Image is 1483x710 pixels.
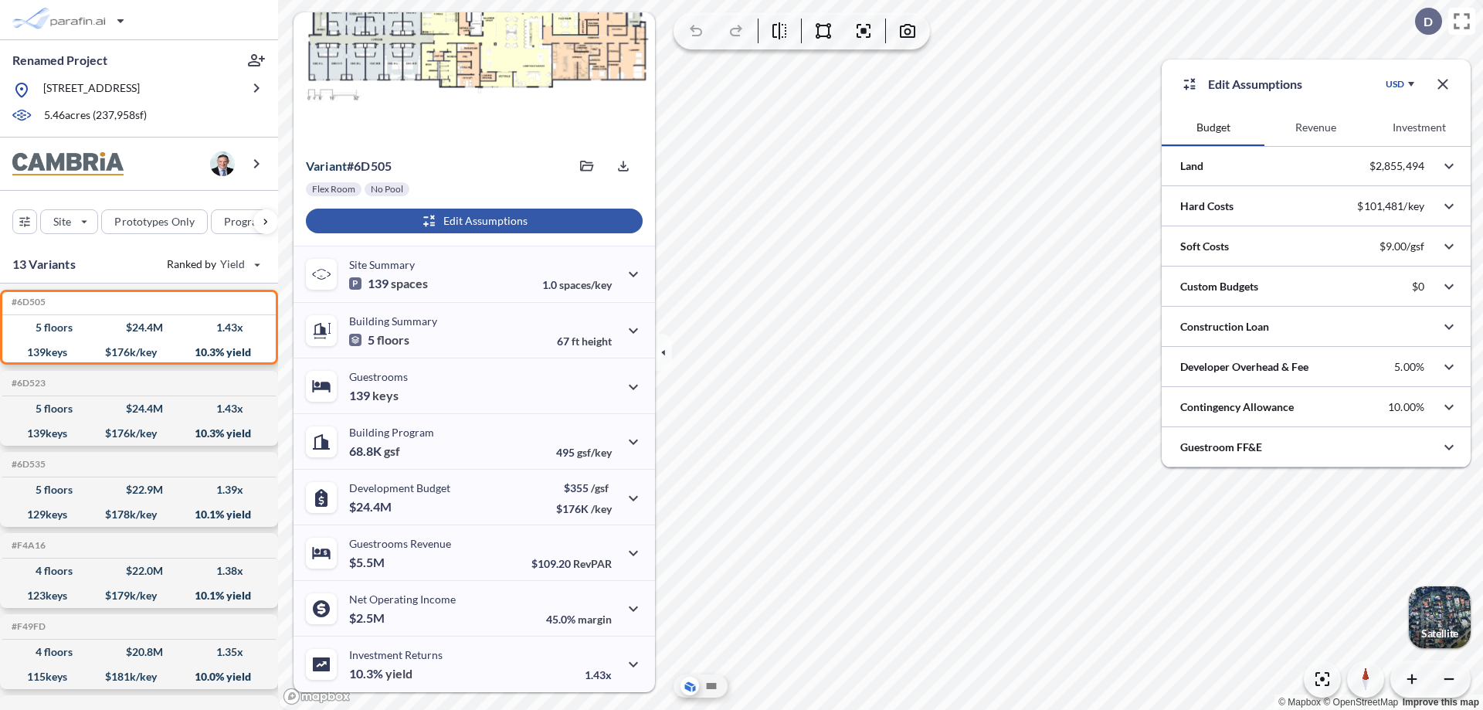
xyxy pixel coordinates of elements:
[1180,440,1262,455] p: Guestroom FF&E
[372,388,399,403] span: keys
[53,214,71,229] p: Site
[1208,75,1302,93] p: Edit Assumptions
[1180,199,1234,214] p: Hard Costs
[8,459,46,470] h5: Click to copy the code
[1180,158,1203,174] p: Land
[1424,15,1433,29] p: D
[8,621,46,632] h5: Click to copy the code
[1421,627,1458,640] p: Satellite
[349,610,387,626] p: $2.5M
[114,214,195,229] p: Prototypes Only
[224,214,267,229] p: Program
[312,183,355,195] p: Flex Room
[349,388,399,403] p: 139
[1162,109,1264,146] button: Budget
[349,593,456,606] p: Net Operating Income
[349,666,412,681] p: 10.3%
[702,677,721,695] button: Site Plan
[1394,360,1424,374] p: 5.00%
[1409,586,1471,648] img: Switcher Image
[591,502,612,515] span: /key
[349,258,415,271] p: Site Summary
[8,297,46,307] h5: Click to copy the code
[1357,199,1424,213] p: $101,481/key
[349,481,450,494] p: Development Budget
[582,335,612,348] span: height
[1264,109,1367,146] button: Revenue
[8,378,46,389] h5: Click to copy the code
[349,555,387,570] p: $5.5M
[1180,319,1269,335] p: Construction Loan
[349,648,443,661] p: Investment Returns
[12,52,107,69] p: Renamed Project
[542,278,612,291] p: 1.0
[591,481,609,494] span: /gsf
[349,499,394,515] p: $24.4M
[220,256,246,272] span: Yield
[1180,239,1229,254] p: Soft Costs
[391,276,428,291] span: spaces
[211,209,294,234] button: Program
[349,332,409,348] p: 5
[556,481,612,494] p: $355
[573,557,612,570] span: RevPAR
[12,255,76,273] p: 13 Variants
[1278,697,1321,708] a: Mapbox
[283,688,351,705] a: Mapbox homepage
[384,443,400,459] span: gsf
[1368,109,1471,146] button: Investment
[1409,586,1471,648] button: Switcher ImageSatellite
[349,276,428,291] p: 139
[585,668,612,681] p: 1.43x
[680,677,699,695] button: Aerial View
[572,335,579,348] span: ft
[385,666,412,681] span: yield
[1388,400,1424,414] p: 10.00%
[578,613,612,626] span: margin
[1412,280,1424,294] p: $0
[306,209,643,233] button: Edit Assumptions
[1180,279,1258,294] p: Custom Budgets
[44,107,147,124] p: 5.46 acres ( 237,958 sf)
[1386,78,1404,90] div: USD
[1180,359,1308,375] p: Developer Overhead & Fee
[546,613,612,626] p: 45.0%
[12,152,124,176] img: BrandImage
[349,426,434,439] p: Building Program
[40,209,98,234] button: Site
[43,80,140,100] p: [STREET_ADDRESS]
[371,183,403,195] p: No Pool
[557,335,612,348] p: 67
[306,158,392,174] p: # 6d505
[349,537,451,550] p: Guestrooms Revenue
[1323,697,1398,708] a: OpenStreetMap
[349,443,400,459] p: 68.8K
[1403,697,1479,708] a: Improve this map
[531,557,612,570] p: $109.20
[377,332,409,348] span: floors
[556,502,612,515] p: $176K
[306,158,347,173] span: Variant
[577,446,612,459] span: gsf/key
[349,314,437,328] p: Building Summary
[559,278,612,291] span: spaces/key
[8,540,46,551] h5: Click to copy the code
[154,252,270,277] button: Ranked by Yield
[210,151,235,176] img: user logo
[101,209,208,234] button: Prototypes Only
[1180,399,1294,415] p: Contingency Allowance
[1369,159,1424,173] p: $2,855,494
[556,446,612,459] p: 495
[349,370,408,383] p: Guestrooms
[1379,239,1424,253] p: $9.00/gsf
